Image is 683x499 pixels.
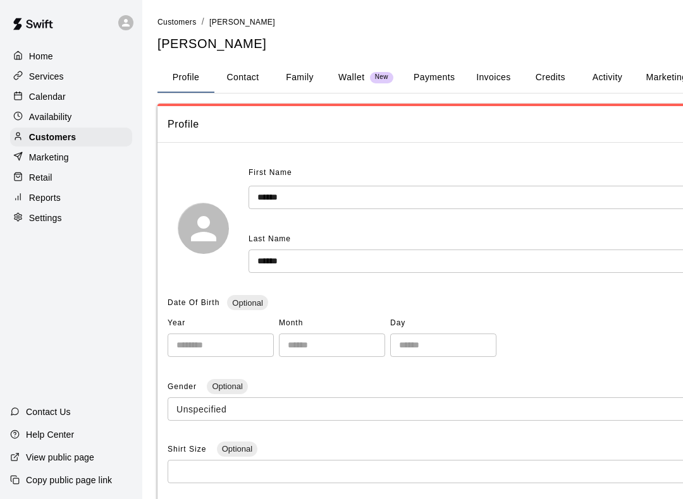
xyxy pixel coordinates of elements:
[10,168,132,187] a: Retail
[10,107,132,126] a: Availability
[157,63,214,93] button: Profile
[338,71,365,84] p: Wallet
[29,191,61,204] p: Reports
[10,128,132,147] a: Customers
[370,73,393,81] span: New
[26,406,71,418] p: Contact Us
[279,313,385,334] span: Month
[168,298,219,307] span: Date Of Birth
[10,67,132,86] a: Services
[465,63,522,93] button: Invoices
[29,111,72,123] p: Availability
[29,131,76,143] p: Customers
[579,63,636,93] button: Activity
[26,428,74,441] p: Help Center
[249,163,292,183] span: First Name
[271,63,328,93] button: Family
[29,151,69,164] p: Marketing
[390,313,496,334] span: Day
[10,148,132,167] a: Marketing
[209,18,275,27] span: [PERSON_NAME]
[202,15,204,28] li: /
[29,90,66,103] p: Calendar
[29,171,52,184] p: Retail
[522,63,579,93] button: Credits
[26,451,94,464] p: View public page
[217,444,257,454] span: Optional
[10,208,132,227] a: Settings
[29,50,53,63] p: Home
[29,70,64,83] p: Services
[157,16,197,27] a: Customers
[168,445,209,454] span: Shirt Size
[227,298,268,308] span: Optional
[29,212,62,224] p: Settings
[10,87,132,106] a: Calendar
[157,18,197,27] span: Customers
[26,474,112,486] p: Copy public page link
[207,382,247,391] span: Optional
[10,188,132,207] a: Reports
[403,63,465,93] button: Payments
[10,47,132,66] a: Home
[168,313,274,334] span: Year
[214,63,271,93] button: Contact
[168,382,199,391] span: Gender
[249,234,291,243] span: Last Name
